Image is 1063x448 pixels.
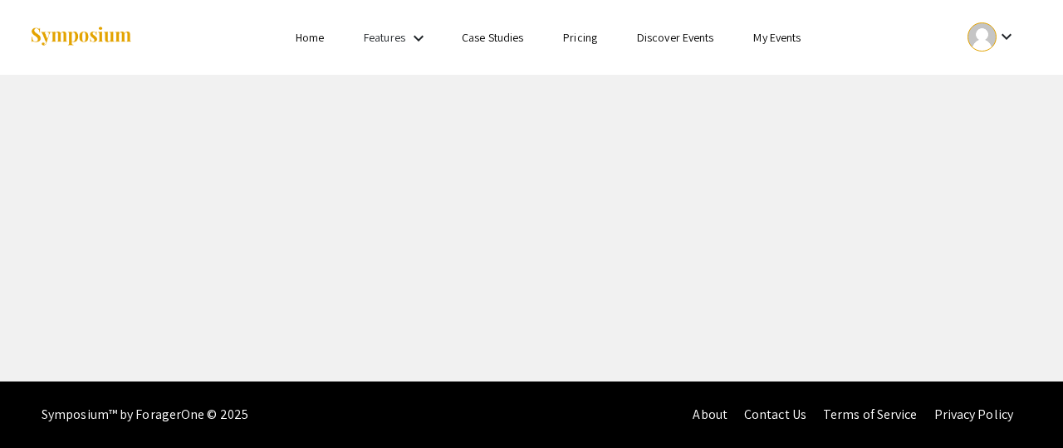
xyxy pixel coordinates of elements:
a: Discover Events [637,30,714,45]
mat-icon: Expand account dropdown [997,27,1016,47]
a: Features [364,30,405,45]
a: Privacy Policy [934,406,1013,423]
mat-icon: Expand Features list [409,28,429,48]
a: Case Studies [462,30,523,45]
a: My Events [753,30,801,45]
img: Symposium by ForagerOne [29,26,133,48]
a: About [693,406,727,423]
a: Contact Us [744,406,806,423]
a: Pricing [563,30,597,45]
button: Expand account dropdown [950,18,1034,56]
a: Home [296,30,324,45]
div: Symposium™ by ForagerOne © 2025 [42,382,248,448]
a: Terms of Service [823,406,918,423]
